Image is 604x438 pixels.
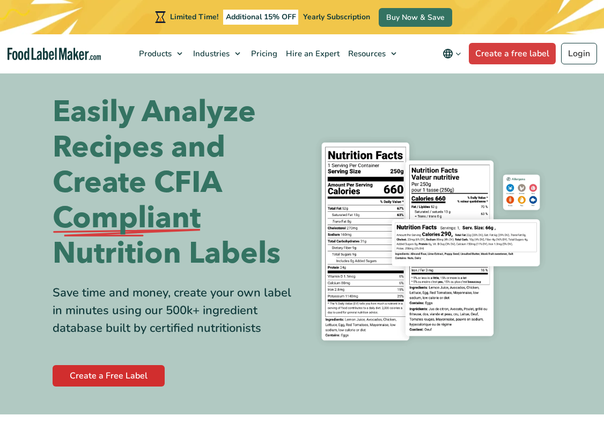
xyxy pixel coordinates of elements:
a: Create a Free Label [53,365,165,387]
span: Limited Time! [170,12,218,22]
a: Industries [188,34,246,73]
div: Save time and money, create your own label in minutes using our 500k+ ingredient database built b... [53,284,294,337]
h1: Easily Analyze Recipes and Create CFIA Nutrition Labels [53,94,294,271]
button: Change language [435,43,469,64]
span: Additional 15% OFF [223,10,299,25]
a: Buy Now & Save [379,8,452,27]
a: Products [134,34,188,73]
span: Hire an Expert [283,48,341,59]
span: Resources [345,48,387,59]
span: Industries [190,48,231,59]
span: Yearly Subscription [303,12,370,22]
a: Create a free label [469,43,556,64]
a: Pricing [246,34,281,73]
span: Pricing [248,48,278,59]
a: Hire an Expert [281,34,343,73]
a: Resources [343,34,402,73]
span: Products [136,48,173,59]
a: Login [561,43,597,64]
span: Compliant [53,201,201,236]
a: Food Label Maker homepage [8,48,101,60]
